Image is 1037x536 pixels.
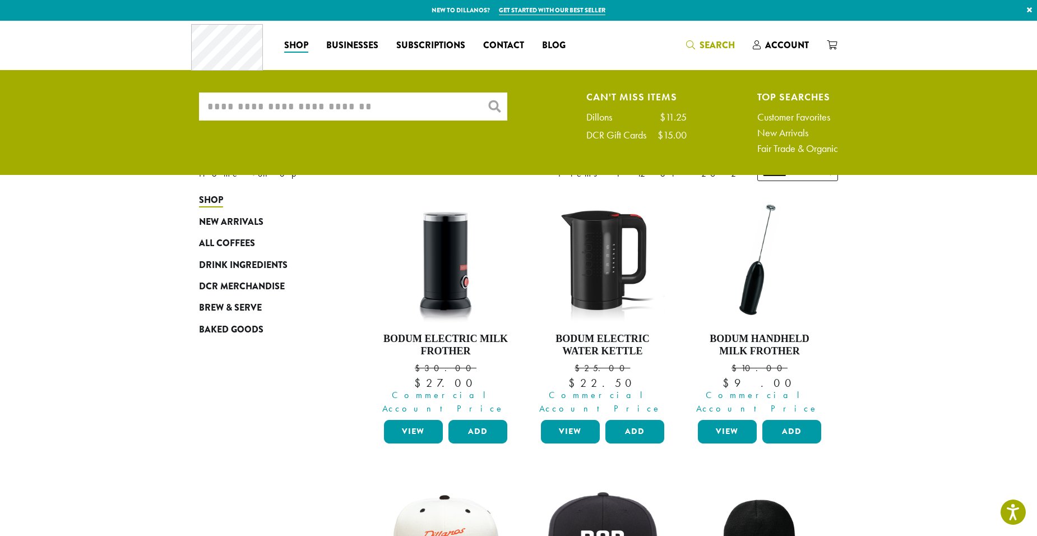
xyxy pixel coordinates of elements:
span: $ [414,376,426,390]
span: $ [732,362,741,374]
img: DP3954.01-002.png [381,195,510,324]
h4: Top Searches [757,93,838,101]
span: Search [700,39,735,52]
button: Add [762,420,821,443]
span: Contact [483,39,524,53]
span: Businesses [326,39,378,53]
a: Shop [275,36,317,54]
a: New Arrivals [757,128,838,138]
bdi: 22.50 [568,376,636,390]
span: DCR Merchandise [199,280,285,294]
a: View [698,420,757,443]
a: Baked Goods [199,319,334,340]
bdi: 9.00 [723,376,796,390]
span: Brew & Serve [199,301,262,315]
a: Bodum Electric Milk Frother $30.00 Commercial Account Price [381,195,510,415]
img: DP3955.01.png [538,195,667,324]
span: $ [568,376,580,390]
bdi: 25.00 [575,362,630,374]
span: Commercial Account Price [377,389,510,415]
a: All Coffees [199,233,334,254]
div: Dillons [586,112,623,122]
a: Bodum Handheld Milk Frother $10.00 Commercial Account Price [695,195,824,415]
span: Shop [199,193,223,207]
a: Fair Trade & Organic [757,144,838,154]
bdi: 27.00 [414,376,477,390]
div: $15.00 [658,130,687,140]
button: Add [448,420,507,443]
h4: Can't Miss Items [586,93,687,101]
span: Account [765,39,809,52]
a: Get started with our best seller [499,6,605,15]
a: Search [677,36,744,54]
h4: Bodum Handheld Milk Frother [695,333,824,357]
a: Bodum Electric Water Kettle $25.00 Commercial Account Price [538,195,667,415]
span: New Arrivals [199,215,263,229]
bdi: 10.00 [732,362,788,374]
button: Add [605,420,664,443]
div: DCR Gift Cards [586,130,658,140]
span: Blog [542,39,566,53]
span: Shop [284,39,308,53]
a: Drink Ingredients [199,254,334,275]
bdi: 30.00 [415,362,476,374]
span: Commercial Account Price [534,389,667,415]
span: Commercial Account Price [691,389,824,415]
span: $ [723,376,734,390]
span: $ [415,362,424,374]
h4: Bodum Electric Milk Frother [381,333,510,357]
span: Drink Ingredients [199,258,288,272]
a: Customer Favorites [757,112,838,122]
a: Brew & Serve [199,297,334,318]
a: New Arrivals [199,211,334,233]
span: $ [575,362,584,374]
a: DCR Merchandise [199,276,334,297]
img: DP3927.01-002.png [695,195,824,324]
span: Subscriptions [396,39,465,53]
div: $11.25 [660,112,687,122]
a: View [541,420,600,443]
span: Baked Goods [199,323,263,337]
h4: Bodum Electric Water Kettle [538,333,667,357]
a: View [384,420,443,443]
span: All Coffees [199,237,255,251]
a: Shop [199,190,334,211]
